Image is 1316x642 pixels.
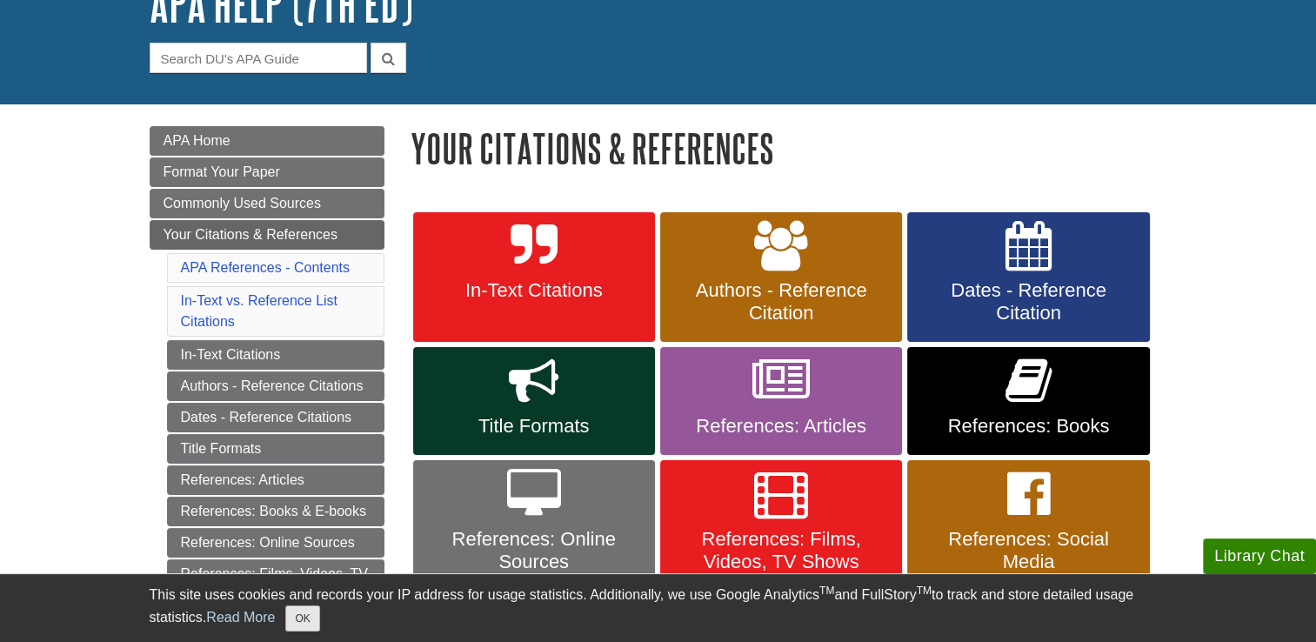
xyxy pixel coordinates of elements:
[150,220,384,250] a: Your Citations & References
[150,189,384,218] a: Commonly Used Sources
[150,43,367,73] input: Search DU's APA Guide
[660,460,902,591] a: References: Films, Videos, TV Shows
[150,126,384,156] a: APA Home
[907,347,1149,455] a: References: Books
[164,133,230,148] span: APA Home
[167,497,384,526] a: References: Books & E-books
[164,227,337,242] span: Your Citations & References
[426,528,642,573] span: References: Online Sources
[164,164,280,179] span: Format Your Paper
[167,340,384,370] a: In-Text Citations
[413,347,655,455] a: Title Formats
[907,212,1149,343] a: Dates - Reference Citation
[150,585,1167,632] div: This site uses cookies and records your IP address for usage statistics. Additionally, we use Goo...
[907,460,1149,591] a: References: Social Media
[411,126,1167,171] h1: Your Citations & References
[917,585,932,597] sup: TM
[673,528,889,573] span: References: Films, Videos, TV Shows
[206,610,275,625] a: Read More
[167,465,384,495] a: References: Articles
[167,559,384,610] a: References: Films, Videos, TV Shows
[426,279,642,302] span: In-Text Citations
[167,403,384,432] a: Dates - Reference Citations
[285,605,319,632] button: Close
[920,279,1136,324] span: Dates - Reference Citation
[819,585,834,597] sup: TM
[920,528,1136,573] span: References: Social Media
[181,260,350,275] a: APA References - Contents
[413,212,655,343] a: In-Text Citations
[426,415,642,438] span: Title Formats
[673,279,889,324] span: Authors - Reference Citation
[167,371,384,401] a: Authors - Reference Citations
[1203,538,1316,574] button: Library Chat
[181,293,338,329] a: In-Text vs. Reference List Citations
[920,415,1136,438] span: References: Books
[167,528,384,558] a: References: Online Sources
[660,347,902,455] a: References: Articles
[660,212,902,343] a: Authors - Reference Citation
[673,415,889,438] span: References: Articles
[150,157,384,187] a: Format Your Paper
[413,460,655,591] a: References: Online Sources
[164,196,321,211] span: Commonly Used Sources
[167,434,384,464] a: Title Formats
